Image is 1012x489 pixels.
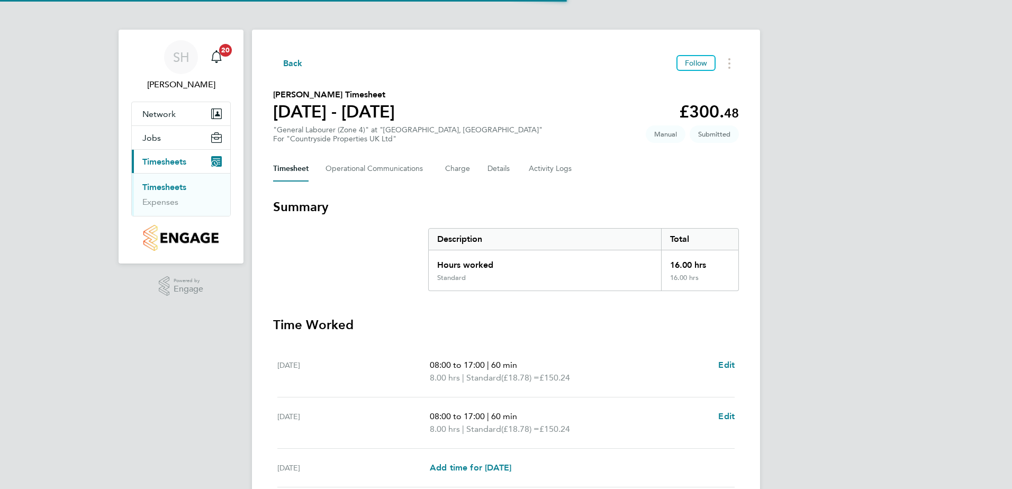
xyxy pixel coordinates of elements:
[661,274,738,291] div: 16.00 hrs
[174,276,203,285] span: Powered by
[174,285,203,294] span: Engage
[132,126,230,149] button: Jobs
[501,373,539,383] span: (£18.78) =
[428,228,739,291] div: Summary
[646,125,685,143] span: This timesheet was manually created.
[676,55,716,71] button: Follow
[462,424,464,434] span: |
[529,156,573,182] button: Activity Logs
[720,55,739,71] button: Timesheets Menu
[487,156,512,182] button: Details
[142,197,178,207] a: Expenses
[273,156,309,182] button: Timesheet
[132,173,230,216] div: Timesheets
[273,198,739,215] h3: Summary
[437,274,466,282] div: Standard
[273,134,543,143] div: For "Countryside Properties UK Ltd"
[429,250,661,274] div: Hours worked
[462,373,464,383] span: |
[131,78,231,91] span: Sam Hutchinson
[273,57,303,70] button: Back
[273,316,739,333] h3: Time Worked
[142,157,186,167] span: Timesheets
[277,359,430,384] div: [DATE]
[539,424,570,434] span: £150.24
[430,463,511,473] span: Add time for [DATE]
[501,424,539,434] span: (£18.78) =
[283,57,303,70] span: Back
[132,102,230,125] button: Network
[132,150,230,173] button: Timesheets
[724,105,739,121] span: 48
[487,411,489,421] span: |
[277,461,430,474] div: [DATE]
[131,225,231,251] a: Go to home page
[685,58,707,68] span: Follow
[273,125,543,143] div: "General Labourer (Zone 4)" at "[GEOGRAPHIC_DATA], [GEOGRAPHIC_DATA]"
[718,410,735,423] a: Edit
[661,229,738,250] div: Total
[273,88,395,101] h2: [PERSON_NAME] Timesheet
[219,44,232,57] span: 20
[690,125,739,143] span: This timesheet is Submitted.
[718,359,735,372] a: Edit
[430,411,485,421] span: 08:00 to 17:00
[430,373,460,383] span: 8.00 hrs
[142,182,186,192] a: Timesheets
[273,101,395,122] h1: [DATE] - [DATE]
[206,40,227,74] a: 20
[487,360,489,370] span: |
[491,360,517,370] span: 60 min
[430,461,511,474] a: Add time for [DATE]
[491,411,517,421] span: 60 min
[277,410,430,436] div: [DATE]
[718,411,735,421] span: Edit
[718,360,735,370] span: Edit
[430,424,460,434] span: 8.00 hrs
[173,50,189,64] span: SH
[430,360,485,370] span: 08:00 to 17:00
[445,156,471,182] button: Charge
[143,225,218,251] img: countryside-properties-logo-retina.png
[142,133,161,143] span: Jobs
[661,250,738,274] div: 16.00 hrs
[466,423,501,436] span: Standard
[326,156,428,182] button: Operational Communications
[159,276,204,296] a: Powered byEngage
[119,30,243,264] nav: Main navigation
[429,229,661,250] div: Description
[539,373,570,383] span: £150.24
[466,372,501,384] span: Standard
[131,40,231,91] a: SH[PERSON_NAME]
[679,102,739,122] app-decimal: £300.
[142,109,176,119] span: Network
